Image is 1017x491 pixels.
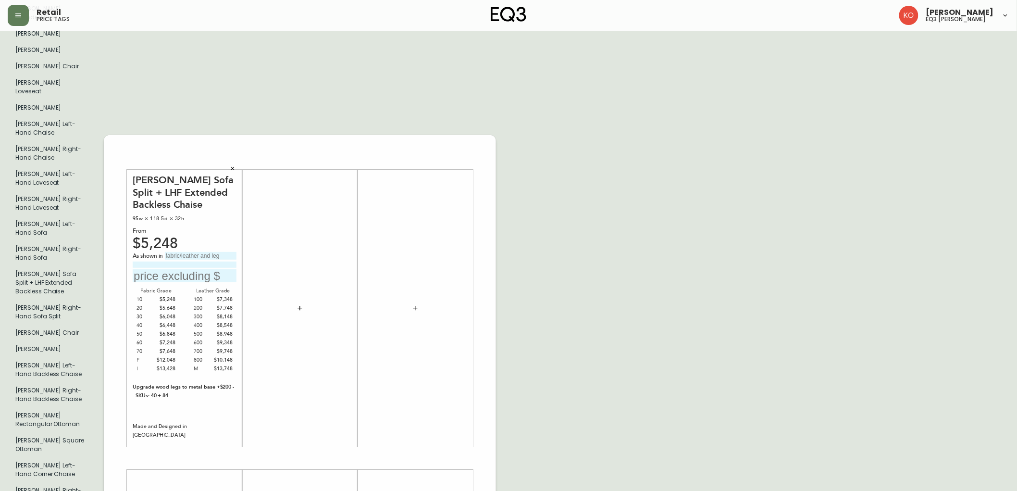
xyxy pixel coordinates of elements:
[926,9,994,16] span: [PERSON_NAME]
[8,357,92,382] li: Large Hang Tag
[37,9,61,16] span: Retail
[8,58,92,75] li: Large Hang Tag
[156,330,176,339] div: $6,848
[133,422,236,440] div: Made and Designed in [GEOGRAPHIC_DATA]
[491,7,526,22] img: logo
[37,16,70,22] h5: price tags
[194,321,213,330] div: 400
[194,304,213,313] div: 200
[8,300,92,325] li: Large Hang Tag
[8,266,92,300] li: Large Hang Tag
[926,16,986,22] h5: eq3 [PERSON_NAME]
[136,295,156,304] div: 10
[8,241,92,266] li: Large Hang Tag
[8,407,92,432] li: Large Hang Tag
[133,287,179,295] div: Fabric Grade
[213,339,233,347] div: $9,348
[8,141,92,166] li: Large Hang Tag
[136,339,156,347] div: 60
[8,341,92,357] li: Large Hang Tag
[136,304,156,313] div: 20
[133,383,236,400] div: Upgrade wood legs to metal base +$200 - - SKUs: 40 + 84
[8,432,92,457] li: Large Hang Tag
[156,313,176,321] div: $6,048
[8,457,92,482] li: Large Hang Tag
[136,330,156,339] div: 50
[8,100,92,116] li: Large Hang Tag
[194,347,213,356] div: 700
[156,356,176,365] div: $12,048
[133,269,236,282] input: price excluding $
[194,313,213,321] div: 300
[133,252,165,261] span: As shown in
[133,227,236,236] div: From
[213,321,233,330] div: $8,548
[194,330,213,339] div: 500
[156,339,176,347] div: $7,248
[136,313,156,321] div: 30
[213,330,233,339] div: $8,948
[194,365,213,373] div: M
[8,325,92,341] li: Large Hang Tag
[133,239,236,248] div: $5,248
[213,365,233,373] div: $13,748
[156,321,176,330] div: $6,448
[899,6,918,25] img: 9beb5e5239b23ed26e0d832b1b8f6f2a
[8,382,92,407] li: Large Hang Tag
[8,75,92,100] li: Large Hang Tag
[213,295,233,304] div: $7,348
[136,347,156,356] div: 70
[213,304,233,313] div: $7,748
[136,321,156,330] div: 40
[8,42,92,58] li: Large Hang Tag
[8,166,92,191] li: Large Hang Tag
[8,216,92,241] li: Large Hang Tag
[194,339,213,347] div: 600
[133,214,236,223] div: 95w × 118.5d × 32h
[8,191,92,216] li: Large Hang Tag
[190,287,236,295] div: Leather Grade
[156,295,176,304] div: $5,248
[156,304,176,313] div: $5,648
[136,365,156,373] div: I
[133,174,236,211] div: [PERSON_NAME] Sofa Split + LHF Extended Backless Chaise
[8,116,92,141] li: Large Hang Tag
[136,356,156,365] div: F
[213,313,233,321] div: $8,148
[8,25,92,42] li: Large Hang Tag
[156,347,176,356] div: $7,648
[165,252,236,260] input: fabric/leather and leg
[213,356,233,365] div: $10,148
[194,356,213,365] div: 800
[156,365,176,373] div: $13,428
[213,347,233,356] div: $9,748
[194,295,213,304] div: 100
